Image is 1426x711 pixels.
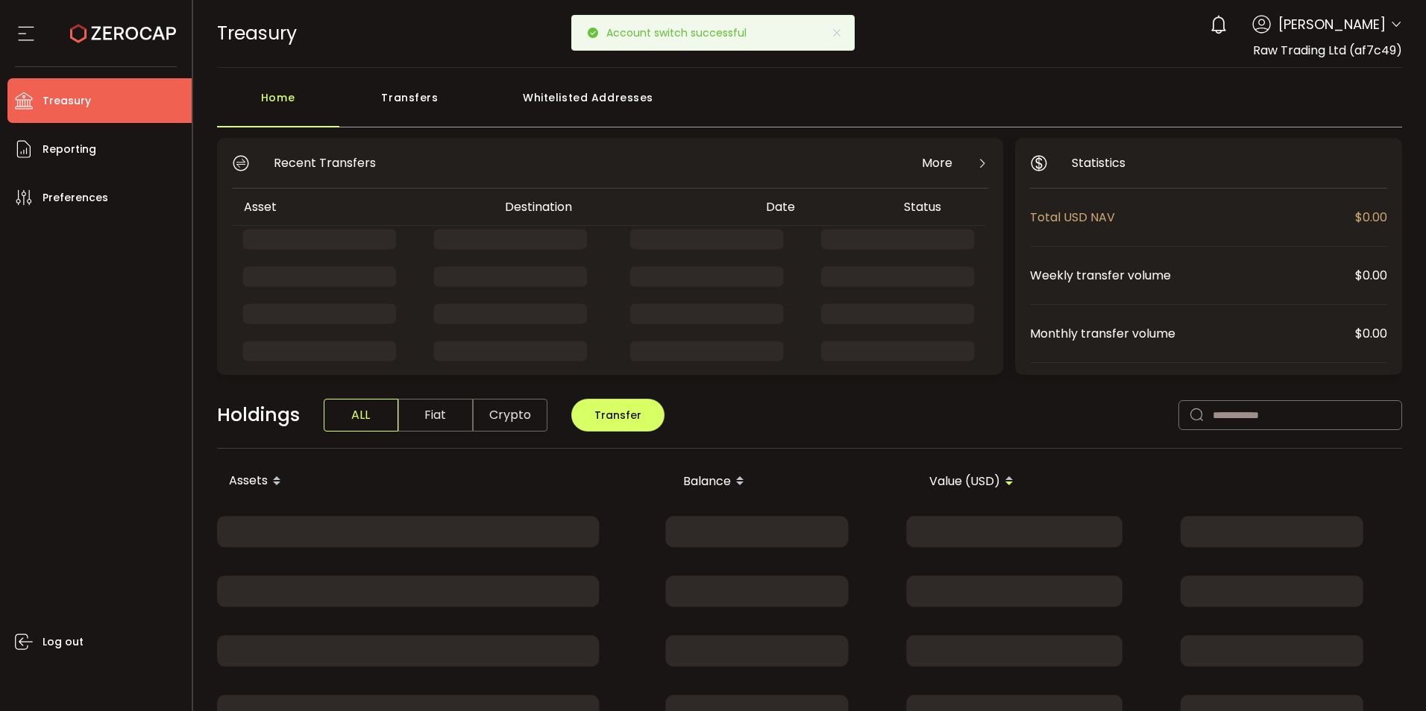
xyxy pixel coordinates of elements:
[1355,266,1387,285] span: $0.00
[892,198,985,215] div: Status
[922,154,952,172] span: More
[1030,324,1355,343] span: Monthly transfer volume
[1030,266,1355,285] span: Weekly transfer volume
[43,90,91,112] span: Treasury
[1253,42,1402,59] span: Raw Trading Ltd (af7c49)
[1355,208,1387,227] span: $0.00
[217,83,339,127] div: Home
[754,198,892,215] div: Date
[324,399,398,432] span: ALL
[398,399,473,432] span: Fiat
[217,401,300,429] span: Holdings
[217,20,297,46] span: Treasury
[274,154,376,172] span: Recent Transfers
[339,83,481,127] div: Transfers
[1030,208,1355,227] span: Total USD NAV
[43,139,96,160] span: Reporting
[1351,639,1426,711] iframe: Chat Widget
[473,399,547,432] span: Crypto
[487,469,756,494] div: Balance
[1355,324,1387,343] span: $0.00
[1072,154,1125,172] span: Statistics
[756,469,1025,494] div: Value (USD)
[481,83,696,127] div: Whitelisted Addresses
[232,198,493,215] div: Asset
[594,408,641,423] span: Transfer
[217,469,487,494] div: Assets
[1278,14,1386,34] span: [PERSON_NAME]
[43,187,108,209] span: Preferences
[493,198,754,215] div: Destination
[606,28,758,38] p: Account switch successful
[43,631,84,653] span: Log out
[571,399,665,432] button: Transfer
